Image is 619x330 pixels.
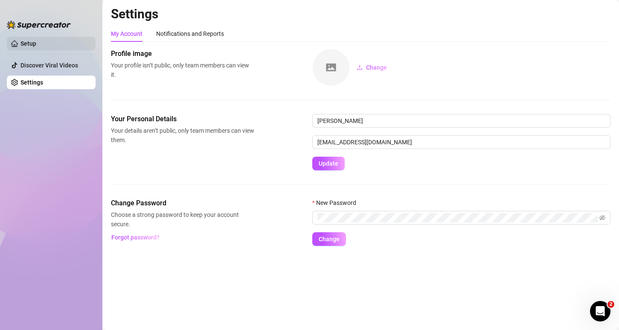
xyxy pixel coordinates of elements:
[312,135,610,149] input: Enter new email
[357,64,363,70] span: upload
[111,6,610,22] h2: Settings
[599,215,605,221] span: eye-invisible
[312,198,362,207] label: New Password
[111,231,160,244] button: Forgot password?
[7,20,71,29] img: logo-BBDzfeDw.svg
[319,236,340,242] span: Change
[350,61,394,74] button: Change
[20,40,36,47] a: Setup
[111,29,142,38] div: My Account
[590,301,610,321] iframe: Intercom live chat
[111,198,254,208] span: Change Password
[111,234,160,241] span: Forgot password?
[111,126,254,145] span: Your details aren’t public, only team members can view them.
[111,61,254,79] span: Your profile isn’t public, only team members can view it.
[111,49,254,59] span: Profile image
[312,157,345,170] button: Update
[20,79,43,86] a: Settings
[111,210,254,229] span: Choose a strong password to keep your account secure.
[319,160,338,167] span: Update
[312,114,610,128] input: Enter name
[313,49,349,86] img: square-placeholder.png
[607,301,614,308] span: 2
[317,213,598,222] input: New Password
[312,232,346,246] button: Change
[366,64,387,71] span: Change
[111,114,254,124] span: Your Personal Details
[156,29,224,38] div: Notifications and Reports
[20,62,78,69] a: Discover Viral Videos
